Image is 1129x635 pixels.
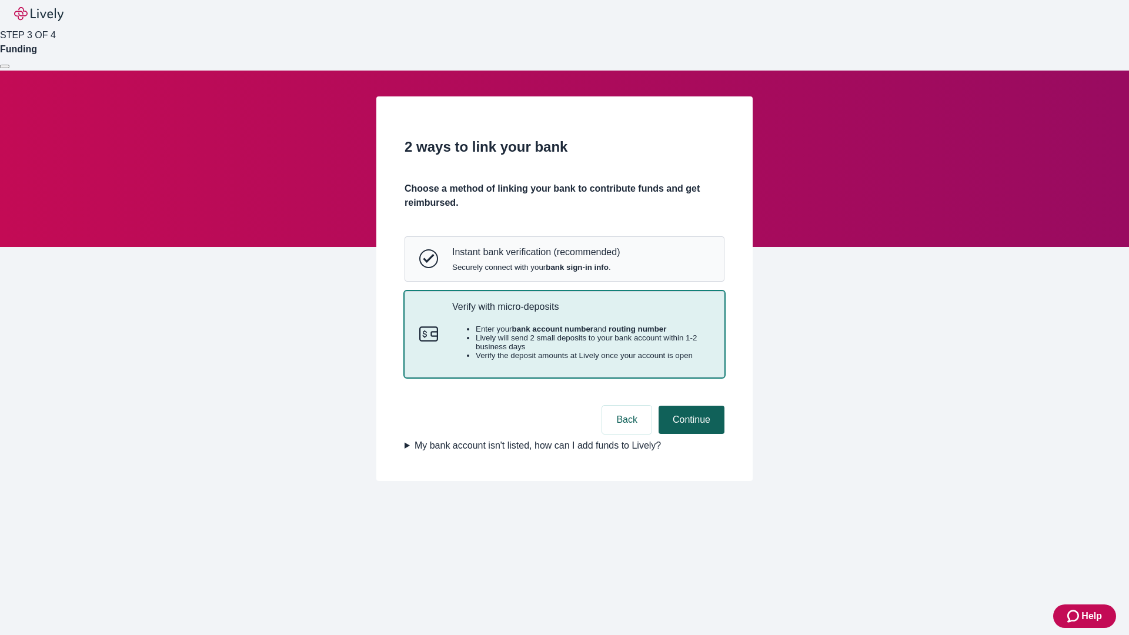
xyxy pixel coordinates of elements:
li: Verify the deposit amounts at Lively once your account is open [476,351,710,360]
svg: Instant bank verification [419,249,438,268]
button: Micro-depositsVerify with micro-depositsEnter yourbank account numberand routing numberLively wil... [405,292,724,377]
button: Zendesk support iconHelp [1053,604,1116,628]
p: Instant bank verification (recommended) [452,246,620,258]
svg: Zendesk support icon [1067,609,1081,623]
strong: bank account number [512,325,594,333]
strong: bank sign-in info [546,263,609,272]
h2: 2 ways to link your bank [405,136,724,158]
button: Continue [659,406,724,434]
span: Help [1081,609,1102,623]
li: Lively will send 2 small deposits to your bank account within 1-2 business days [476,333,710,351]
summary: My bank account isn't listed, how can I add funds to Lively? [405,439,724,453]
span: Securely connect with your . [452,263,620,272]
button: Instant bank verificationInstant bank verification (recommended)Securely connect with yourbank si... [405,237,724,280]
strong: routing number [609,325,666,333]
img: Lively [14,7,64,21]
h4: Choose a method of linking your bank to contribute funds and get reimbursed. [405,182,724,210]
button: Back [602,406,652,434]
p: Verify with micro-deposits [452,301,710,312]
svg: Micro-deposits [419,325,438,343]
li: Enter your and [476,325,710,333]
